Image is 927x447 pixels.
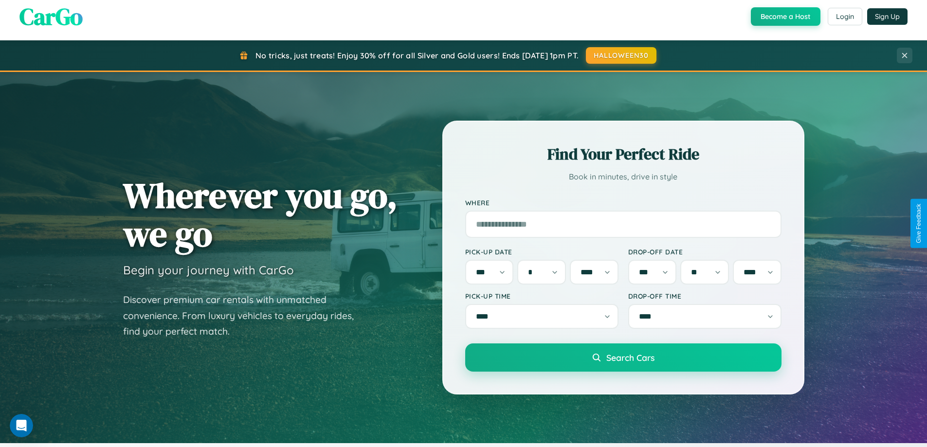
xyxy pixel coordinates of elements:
iframe: Intercom live chat [10,414,33,437]
button: Search Cars [465,343,782,372]
button: Become a Host [751,7,820,26]
h3: Begin your journey with CarGo [123,263,294,277]
div: Give Feedback [915,204,922,243]
span: Search Cars [606,352,654,363]
span: CarGo [19,0,83,33]
label: Where [465,198,782,207]
p: Discover premium car rentals with unmatched convenience. From luxury vehicles to everyday rides, ... [123,292,366,340]
span: No tricks, just treats! Enjoy 30% off for all Silver and Gold users! Ends [DATE] 1pm PT. [255,51,579,60]
button: HALLOWEEN30 [586,47,656,64]
h2: Find Your Perfect Ride [465,143,782,165]
label: Drop-off Date [628,248,782,256]
label: Pick-up Date [465,248,618,256]
p: Book in minutes, drive in style [465,170,782,184]
button: Login [828,8,862,25]
label: Drop-off Time [628,292,782,300]
label: Pick-up Time [465,292,618,300]
h1: Wherever you go, we go [123,176,398,253]
button: Sign Up [867,8,908,25]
